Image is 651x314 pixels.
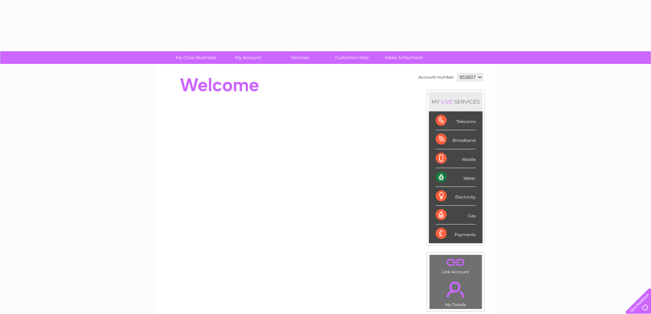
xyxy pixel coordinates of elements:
[431,257,480,269] a: .
[429,92,483,111] div: MY SERVICES
[436,149,476,168] div: Mobile
[376,51,432,64] a: Make A Payment
[436,187,476,206] div: Electricity
[168,51,224,64] a: My Clear Business
[436,168,476,187] div: Water
[436,130,476,149] div: Broadband
[436,111,476,130] div: Telecoms
[429,255,482,276] td: Link Account
[220,51,276,64] a: My Account
[429,276,482,309] td: My Details
[417,71,456,83] td: Account number
[436,206,476,224] div: Gas
[440,98,454,105] div: LIVE
[324,51,380,64] a: Customer Help
[272,51,328,64] a: Services
[436,224,476,243] div: Payments
[431,277,480,301] a: .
